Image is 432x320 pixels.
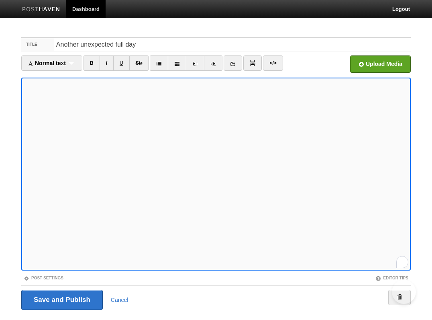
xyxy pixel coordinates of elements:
del: Str [136,60,143,66]
label: Title [21,38,54,51]
a: Editor Tips [375,276,408,280]
span: Normal text [28,60,66,66]
img: Posthaven-bar [22,7,60,13]
a: </> [263,55,283,71]
a: U [113,55,130,71]
a: Cancel [111,297,128,303]
img: pagebreak-icon.png [250,60,255,66]
iframe: Help Scout Beacon - Open [392,280,416,304]
a: Post Settings [24,276,63,280]
a: B [84,55,100,71]
input: Save and Publish [21,290,103,310]
a: Str [129,55,149,71]
a: I [100,55,114,71]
